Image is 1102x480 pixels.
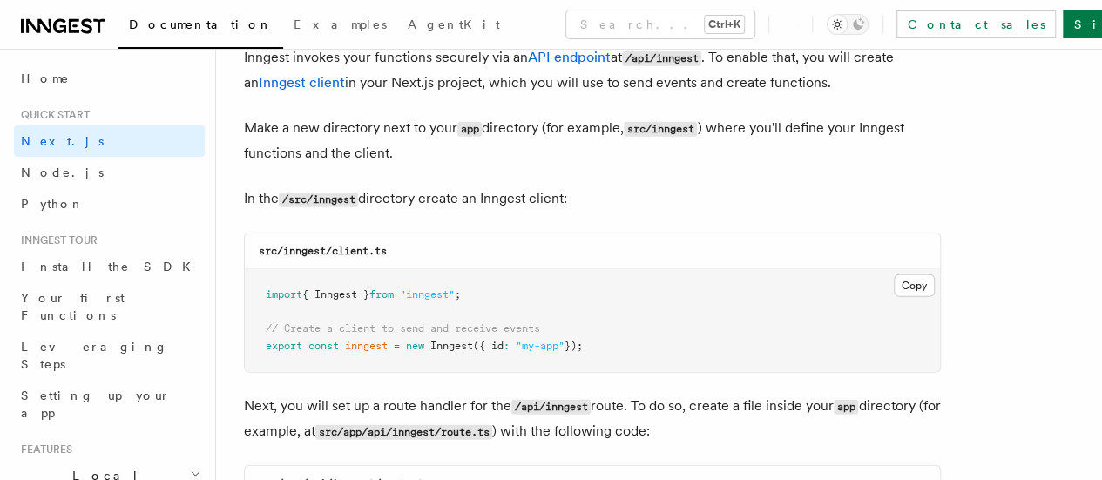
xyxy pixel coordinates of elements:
span: Next.js [21,134,104,148]
a: Node.js [14,157,205,188]
span: // Create a client to send and receive events [266,322,540,335]
a: API endpoint [528,49,611,65]
span: Setting up your app [21,389,171,420]
p: In the directory create an Inngest client: [244,186,941,212]
span: }); [565,340,583,352]
span: Your first Functions [21,291,125,322]
a: Your first Functions [14,282,205,331]
span: Leveraging Steps [21,340,168,371]
code: /api/inngest [511,400,591,415]
a: Setting up your app [14,380,205,429]
span: { Inngest } [302,288,369,301]
span: new [406,340,424,352]
span: Examples [294,17,387,31]
span: ({ id [473,340,504,352]
a: Install the SDK [14,251,205,282]
span: import [266,288,302,301]
span: = [394,340,400,352]
a: Examples [283,5,397,47]
a: Python [14,188,205,220]
code: app [834,400,858,415]
a: Leveraging Steps [14,331,205,380]
span: Features [14,443,72,456]
button: Toggle dark mode [827,14,869,35]
span: const [308,340,339,352]
a: Home [14,63,205,94]
span: from [369,288,394,301]
code: src/inngest/client.ts [259,245,387,257]
a: Contact sales [896,10,1056,38]
code: src/inngest [624,122,697,137]
p: Next, you will set up a route handler for the route. To do so, create a file inside your director... [244,394,941,444]
p: Make a new directory next to your directory (for example, ) where you'll define your Inngest func... [244,116,941,166]
code: /api/inngest [622,51,701,66]
p: Inngest invokes your functions securely via an at . To enable that, you will create an in your Ne... [244,45,941,95]
span: : [504,340,510,352]
span: Python [21,197,85,211]
span: Quick start [14,108,90,122]
span: Inngest [430,340,473,352]
span: "inngest" [400,288,455,301]
span: Home [21,70,70,87]
span: Documentation [129,17,273,31]
code: src/app/api/inngest/route.ts [315,425,492,440]
span: Node.js [21,166,104,179]
span: "my-app" [516,340,565,352]
span: Inngest tour [14,233,98,247]
span: export [266,340,302,352]
span: Install the SDK [21,260,201,274]
code: app [457,122,482,137]
code: /src/inngest [279,193,358,207]
a: Documentation [118,5,283,49]
a: Next.js [14,125,205,157]
span: ; [455,288,461,301]
span: AgentKit [408,17,500,31]
kbd: Ctrl+K [705,16,744,33]
button: Copy [894,274,935,297]
button: Search...Ctrl+K [566,10,754,38]
span: inngest [345,340,388,352]
a: Inngest client [259,74,345,91]
a: AgentKit [397,5,510,47]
